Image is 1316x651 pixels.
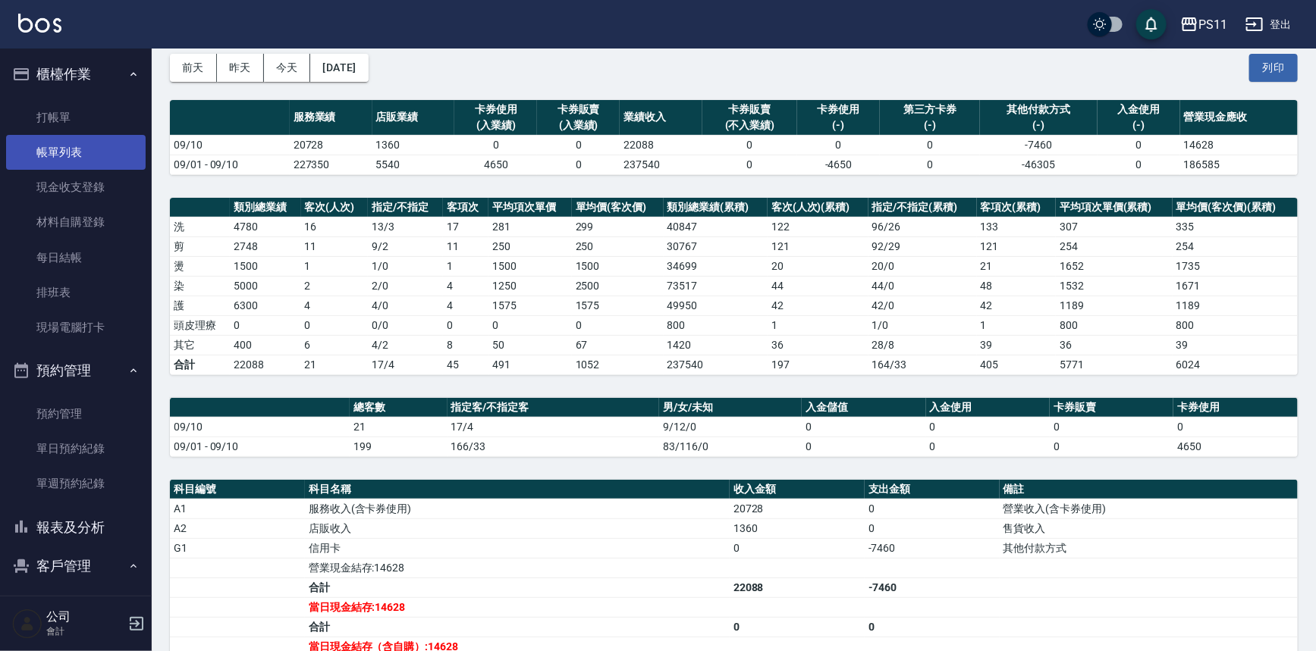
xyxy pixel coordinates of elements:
h5: 公司 [46,609,124,624]
th: 店販業績 [372,100,455,136]
div: 卡券販賣 [706,102,793,117]
td: 4 [443,296,489,315]
td: 34699 [664,256,768,276]
th: 男/女/未知 [659,398,802,418]
td: 0 [926,417,1050,437]
button: 登出 [1239,11,1298,39]
td: 0 [230,315,300,335]
th: 科目編號 [170,480,305,499]
td: 45 [443,355,489,374]
td: 17/4 [448,417,660,437]
td: 0 [572,315,664,335]
td: 0 [926,437,1050,456]
td: 1420 [664,335,768,355]
td: 0 [1098,155,1180,174]
td: 1575 [572,296,664,315]
th: 總客數 [350,398,448,418]
th: 平均項次單價(累積) [1056,198,1173,218]
table: a dense table [170,100,1298,175]
div: (-) [884,117,976,133]
a: 帳單列表 [6,135,146,170]
td: 121 [768,236,868,256]
div: 入金使用 [1101,102,1176,117]
a: 現場電腦打卡 [6,310,146,345]
div: 其他付款方式 [984,102,1094,117]
td: 16 [301,217,368,236]
td: 營業收入(含卡券使用) [1000,499,1298,518]
td: 92 / 29 [868,236,977,256]
td: 20728 [730,499,865,518]
td: 1 [977,315,1057,335]
td: 1735 [1173,256,1298,276]
button: PS11 [1174,9,1233,40]
td: 1500 [230,256,300,276]
td: 39 [1173,335,1298,355]
td: -7460 [865,538,1000,558]
td: 227350 [290,155,372,174]
th: 卡券使用 [1173,398,1298,418]
td: 1 [768,315,868,335]
td: 09/01 - 09/10 [170,437,350,456]
td: 0 [797,135,880,155]
td: 13 / 3 [368,217,443,236]
td: 22088 [620,135,702,155]
td: 14628 [1180,135,1298,155]
td: 服務收入(含卡券使用) [305,499,730,518]
th: 備註 [1000,480,1298,499]
td: 30767 [664,236,768,256]
th: 指定客/不指定客 [448,398,660,418]
td: 1 [301,256,368,276]
td: 0 [1098,135,1180,155]
th: 客次(人次)(累積) [768,198,868,218]
button: 報表及分析 [6,508,146,547]
td: 22088 [230,355,300,374]
td: 237540 [620,155,702,174]
td: -4650 [797,155,880,174]
td: 8 [443,335,489,355]
img: Logo [18,14,61,33]
td: 0 [454,135,537,155]
td: 5771 [1056,355,1173,374]
td: 237540 [664,355,768,374]
td: 合計 [305,577,730,597]
td: 405 [977,355,1057,374]
td: 4 / 2 [368,335,443,355]
td: 2500 [572,276,664,296]
td: 800 [1056,315,1173,335]
td: 0 [730,538,865,558]
td: 36 [768,335,868,355]
td: 4780 [230,217,300,236]
th: 類別總業績 [230,198,300,218]
th: 單均價(客次價)(累積) [1173,198,1298,218]
div: 卡券販賣 [541,102,616,117]
td: 信用卡 [305,538,730,558]
td: 28 / 8 [868,335,977,355]
td: -46305 [980,155,1098,174]
td: 39 [977,335,1057,355]
td: 合計 [170,355,230,374]
div: 卡券使用 [801,102,876,117]
td: 1052 [572,355,664,374]
td: 250 [572,236,664,256]
td: 122 [768,217,868,236]
td: 20728 [290,135,372,155]
td: 09/10 [170,417,350,437]
td: 9 / 2 [368,236,443,256]
td: 2 [301,276,368,296]
th: 客次(人次) [301,198,368,218]
div: (不入業績) [706,117,793,133]
button: 預約管理 [6,351,146,390]
td: 250 [488,236,571,256]
th: 單均價(客次價) [572,198,664,218]
td: 0 [488,315,571,335]
td: 400 [230,335,300,355]
table: a dense table [170,198,1298,375]
td: 0 [880,135,980,155]
td: 1500 [572,256,664,276]
div: 卡券使用 [458,102,533,117]
td: 166/33 [448,437,660,456]
td: 其它 [170,335,230,355]
td: 20 / 0 [868,256,977,276]
button: 今天 [264,54,311,82]
td: 121 [977,236,1057,256]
